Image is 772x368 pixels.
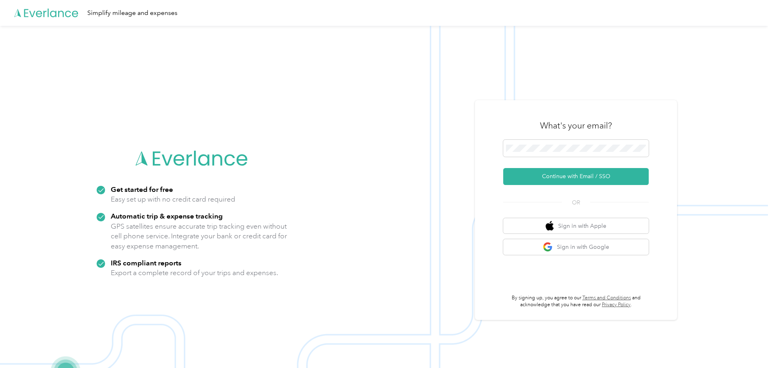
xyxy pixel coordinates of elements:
[111,259,181,267] strong: IRS compliant reports
[540,120,612,131] h3: What's your email?
[543,242,553,252] img: google logo
[602,302,631,308] a: Privacy Policy
[111,212,223,220] strong: Automatic trip & expense tracking
[111,221,287,251] p: GPS satellites ensure accurate trip tracking even without cell phone service. Integrate your bank...
[111,194,235,204] p: Easy set up with no credit card required
[87,8,177,18] div: Simplify mileage and expenses
[503,168,649,185] button: Continue with Email / SSO
[503,239,649,255] button: google logoSign in with Google
[727,323,772,368] iframe: Everlance-gr Chat Button Frame
[111,185,173,193] strong: Get started for free
[503,218,649,234] button: apple logoSign in with Apple
[562,198,590,207] span: OR
[503,294,649,309] p: By signing up, you agree to our and acknowledge that you have read our .
[546,221,554,231] img: apple logo
[582,295,631,301] a: Terms and Conditions
[111,268,278,278] p: Export a complete record of your trips and expenses.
